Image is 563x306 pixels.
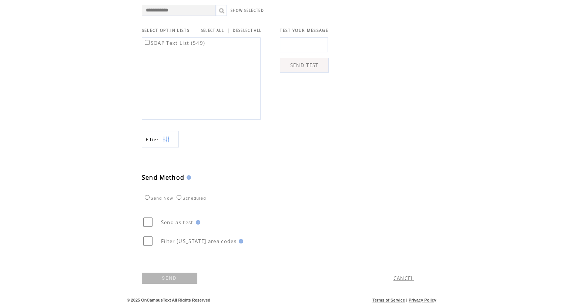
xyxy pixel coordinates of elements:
img: filters.png [163,131,170,148]
span: Show filters [146,136,159,143]
input: Scheduled [177,195,181,200]
input: SOAP Text List (549) [145,40,150,45]
label: Send Now [143,196,173,200]
a: SEND [142,273,197,284]
img: help.gif [184,175,191,180]
a: SELECT ALL [201,28,224,33]
span: | [227,27,230,34]
span: SELECT OPT-IN LISTS [142,28,190,33]
label: Scheduled [175,196,206,200]
a: CANCEL [393,275,414,282]
img: help.gif [237,239,243,243]
a: Terms of Service [372,298,405,302]
span: Send as test [161,219,194,226]
span: © 2025 OnCampusText All Rights Reserved [127,298,211,302]
span: Filter [US_STATE] area codes [161,238,237,245]
span: TEST YOUR MESSAGE [280,28,328,33]
input: Send Now [145,195,150,200]
img: help.gif [194,220,200,224]
label: SOAP Text List (549) [143,40,205,46]
a: Filter [142,131,179,147]
a: DESELECT ALL [233,28,261,33]
a: SEND TEST [280,58,329,73]
span: | [406,298,407,302]
span: Send Method [142,173,185,182]
a: Privacy Policy [409,298,436,302]
a: SHOW SELECTED [231,8,264,13]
